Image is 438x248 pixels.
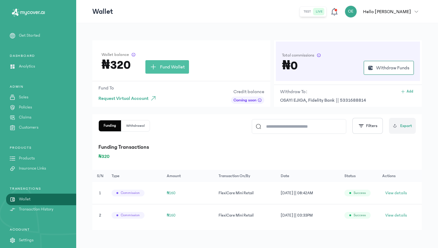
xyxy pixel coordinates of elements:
td: [DATE] || 08:42AM [277,182,341,204]
button: live [313,8,325,15]
button: Export [389,118,416,134]
p: Get Started [19,32,40,39]
p: OSAYI EJIGA, Fidelity Bank || 5331688814 [280,97,416,104]
th: S/N [92,170,108,182]
button: View details [382,210,410,220]
button: Request Virtual Account [98,93,159,104]
span: Request Virtual Account [98,95,148,102]
span: View details [385,212,407,218]
span: ₦160 [167,213,176,217]
span: Fund Wallet [160,63,185,71]
p: Wallet [92,7,113,16]
p: Claims [19,114,31,121]
p: Products [19,155,35,162]
p: Credit balance [231,88,264,95]
p: Funding Transactions [98,143,416,151]
th: Date [277,170,341,182]
th: Actions [379,170,422,182]
span: Commission [121,191,140,195]
p: Insurance Links [19,165,46,172]
button: Withdraw Funds [364,61,414,75]
h3: ₦0 [282,61,298,71]
p: ₦320 [98,153,416,160]
td: [DATE] || 03:33PM [277,204,341,227]
span: Export [400,123,412,129]
p: Sales [19,94,28,100]
td: FlexiCare Mini Retail [215,182,277,204]
th: Transaction on/by [215,170,277,182]
p: Wallet [19,196,30,202]
span: ₦160 [167,191,176,195]
span: Withdraw Funds [376,64,409,71]
button: View details [382,188,410,198]
button: Withdrawal [121,120,150,131]
p: Transaction History [19,206,53,213]
p: Withdraw To: [280,88,307,95]
span: Commission [121,213,140,218]
button: OEHello [PERSON_NAME] [345,5,422,18]
td: FlexiCare Mini Retail [215,204,277,227]
span: Wallet balance [101,52,129,58]
span: Total commissions [282,52,314,58]
p: Settings [19,237,34,243]
th: Amount [163,170,215,182]
button: Fund Wallet [145,60,189,74]
th: Type [108,170,163,182]
button: Add [398,88,416,95]
div: OE [345,5,357,18]
span: success [354,191,366,195]
span: Add [407,89,413,94]
p: Hello [PERSON_NAME] [363,8,411,15]
span: 2 [99,213,101,217]
span: success [354,213,366,218]
p: Analytics [19,63,35,70]
span: Coming soon [233,97,256,103]
p: Fund To [98,84,159,92]
p: Policies [19,104,32,111]
span: View details [385,190,407,196]
p: Customers [19,124,38,131]
button: Filters [352,118,383,134]
th: Status [341,170,379,182]
button: test [301,8,313,15]
span: 1 [99,191,101,195]
h3: ₦320 [101,60,131,70]
button: Funding [99,120,121,131]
